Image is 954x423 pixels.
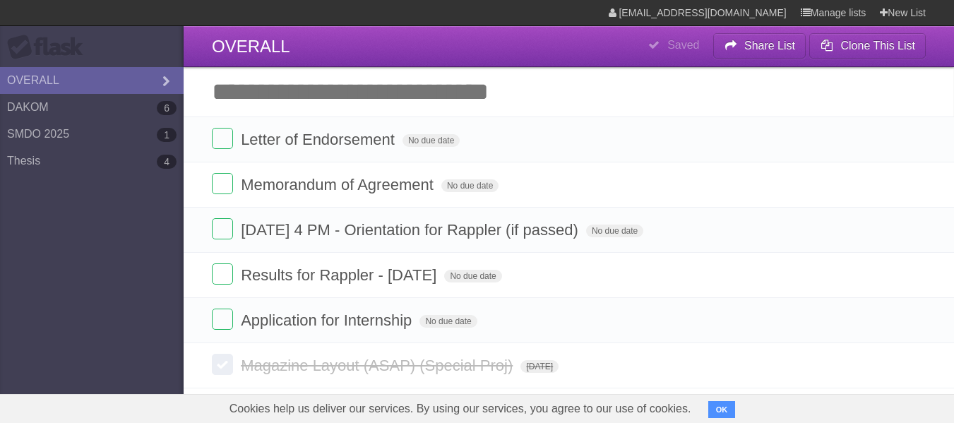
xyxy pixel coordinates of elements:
span: Cookies help us deliver our services. By using our services, you agree to our use of cookies. [215,395,705,423]
b: 4 [157,155,177,169]
b: Saved [667,39,699,51]
span: OVERALL [212,37,290,56]
b: 1 [157,128,177,142]
span: Memorandum of Agreement [241,176,437,193]
span: No due date [586,225,643,237]
span: No due date [403,134,460,147]
span: No due date [444,270,501,282]
span: Letter of Endorsement [241,131,398,148]
b: 6 [157,101,177,115]
span: Results for Rappler - [DATE] [241,266,440,284]
span: Magazine Layout (ASAP) (Special Proj) [241,357,516,374]
span: No due date [419,315,477,328]
label: Done [212,309,233,330]
label: Done [212,128,233,149]
label: Done [212,218,233,239]
span: Application for Internship [241,311,415,329]
b: Share List [744,40,795,52]
button: OK [708,401,736,418]
span: [DATE] 4 PM - Orientation for Rappler (if passed) [241,221,582,239]
label: Done [212,263,233,285]
label: Done [212,173,233,194]
button: Clone This List [809,33,926,59]
b: Clone This List [840,40,915,52]
span: [DATE] [520,360,559,373]
label: Done [212,354,233,375]
span: No due date [441,179,499,192]
div: Flask [7,35,92,60]
button: Share List [713,33,806,59]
